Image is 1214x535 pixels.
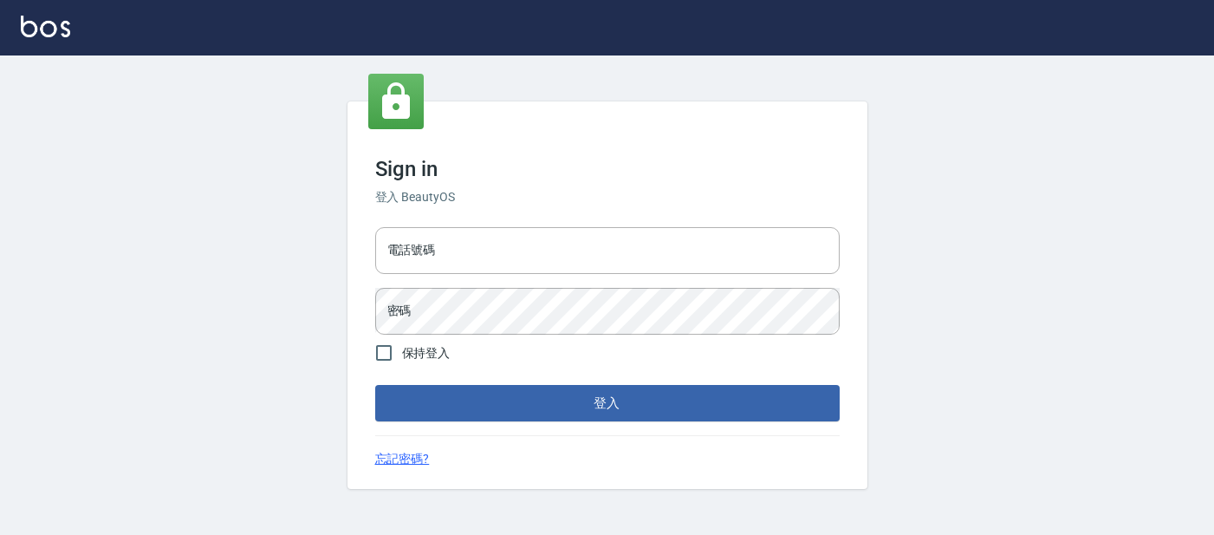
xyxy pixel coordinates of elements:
[375,188,840,206] h6: 登入 BeautyOS
[375,157,840,181] h3: Sign in
[375,385,840,421] button: 登入
[402,344,451,362] span: 保持登入
[21,16,70,37] img: Logo
[375,450,430,468] a: 忘記密碼?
